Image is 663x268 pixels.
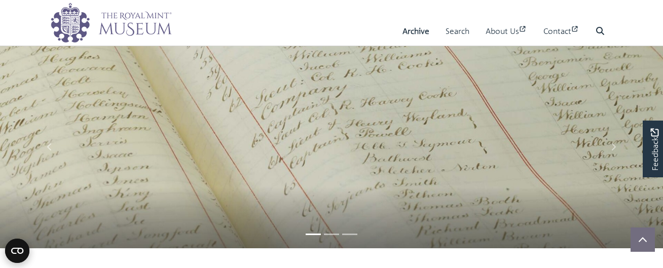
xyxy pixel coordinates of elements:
a: Move to next slideshow image [564,46,663,248]
a: Search [446,17,469,46]
a: About Us [486,17,527,46]
a: Contact [543,17,579,46]
img: logo_wide.png [50,3,172,43]
button: Open CMP widget [5,239,29,263]
button: Scroll to top [631,227,655,252]
a: Archive [402,17,429,46]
